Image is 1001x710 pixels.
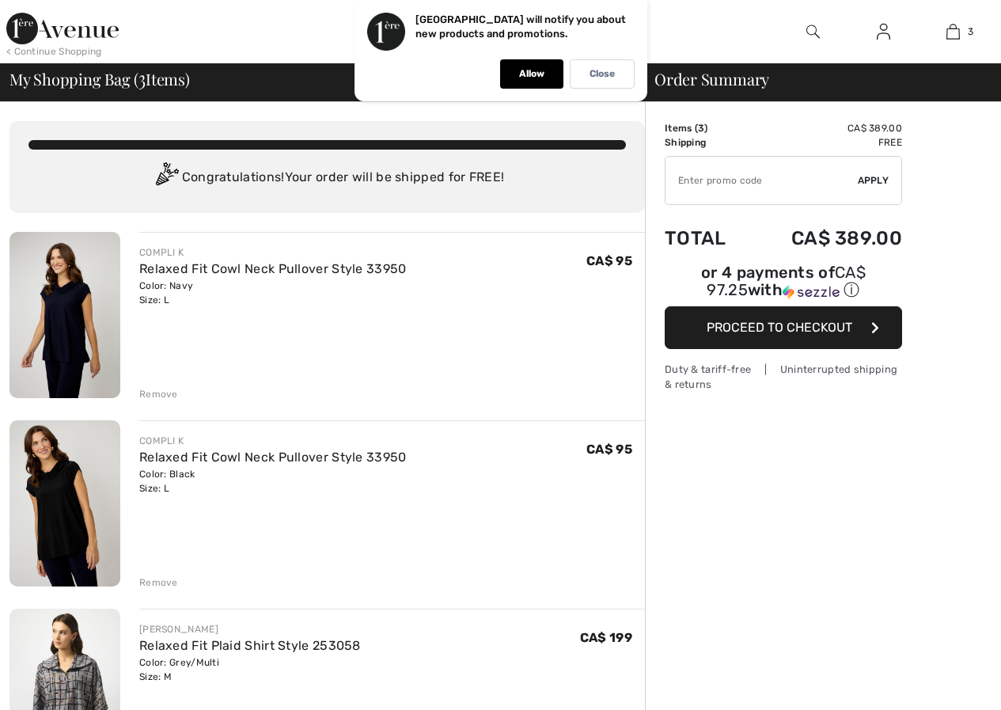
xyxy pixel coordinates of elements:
td: Shipping [665,135,749,150]
div: [PERSON_NAME] [139,622,361,636]
span: Apply [858,173,889,188]
a: 3 [919,22,988,41]
div: or 4 payments of with [665,265,902,301]
td: Items ( ) [665,121,749,135]
a: Relaxed Fit Plaid Shirt Style 253058 [139,638,361,653]
td: Total [665,211,749,265]
div: Color: Grey/Multi Size: M [139,655,361,684]
img: Relaxed Fit Cowl Neck Pullover Style 33950 [9,420,120,587]
div: Order Summary [635,71,992,87]
span: 3 [968,25,973,39]
a: Sign In [864,22,903,42]
span: CA$ 97.25 [707,263,866,299]
span: CA$ 199 [580,630,632,645]
div: COMPLI K [139,245,407,260]
img: 1ère Avenue [6,13,119,44]
p: Allow [519,68,544,80]
img: Sezzle [783,285,840,299]
input: Promo code [665,157,858,204]
img: My Bag [946,22,960,41]
div: Color: Navy Size: L [139,279,407,307]
div: Remove [139,387,178,401]
img: My Info [877,22,890,41]
div: Duty & tariff-free | Uninterrupted shipping & returns [665,362,902,392]
span: CA$ 95 [586,253,632,268]
img: search the website [806,22,820,41]
div: or 4 payments ofCA$ 97.25withSezzle Click to learn more about Sezzle [665,265,902,306]
div: Congratulations! Your order will be shipped for FREE! [28,162,626,194]
span: Proceed to Checkout [707,320,852,335]
p: Close [590,68,615,80]
span: 3 [138,67,146,88]
td: CA$ 389.00 [749,211,902,265]
div: Remove [139,575,178,590]
span: 3 [698,123,704,134]
td: CA$ 389.00 [749,121,902,135]
a: Relaxed Fit Cowl Neck Pullover Style 33950 [139,450,407,465]
span: CA$ 95 [586,442,632,457]
span: My Shopping Bag ( Items) [9,71,190,87]
a: Relaxed Fit Cowl Neck Pullover Style 33950 [139,261,407,276]
img: Congratulation2.svg [150,162,182,194]
p: [GEOGRAPHIC_DATA] will notify you about new products and promotions. [415,13,626,40]
td: Free [749,135,902,150]
img: Relaxed Fit Cowl Neck Pullover Style 33950 [9,232,120,398]
div: Color: Black Size: L [139,467,407,495]
div: COMPLI K [139,434,407,448]
button: Proceed to Checkout [665,306,902,349]
div: < Continue Shopping [6,44,102,59]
